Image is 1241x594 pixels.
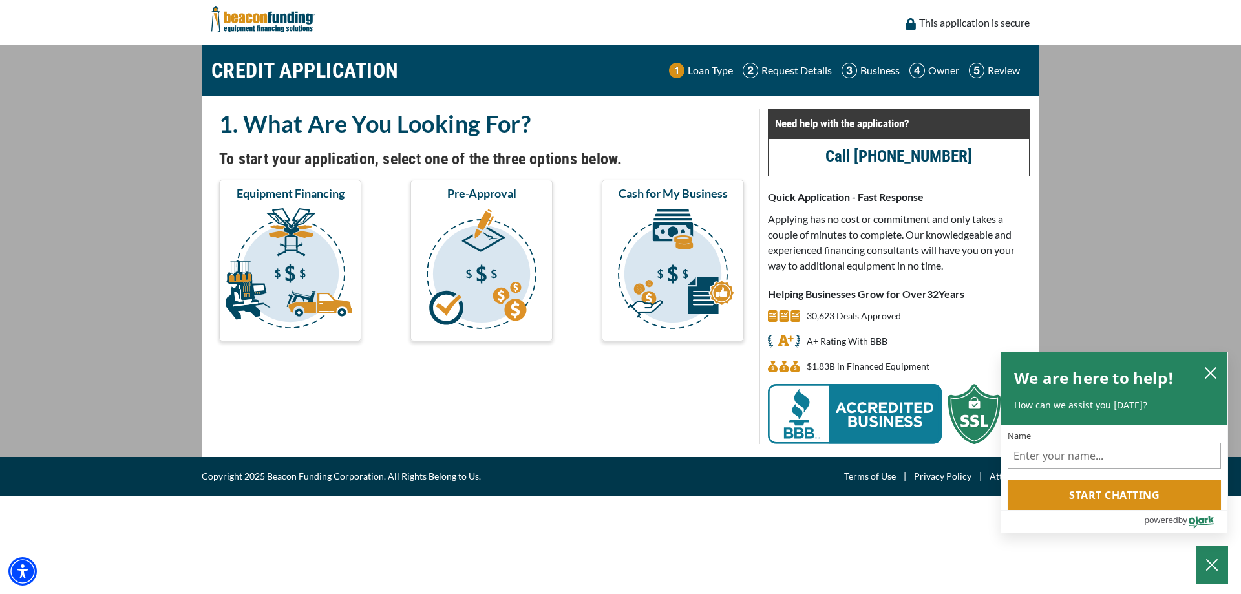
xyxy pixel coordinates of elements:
[413,206,550,335] img: Pre-Approval
[909,63,925,78] img: Step 4
[844,469,896,484] a: Terms of Use
[604,206,741,335] img: Cash for My Business
[807,359,929,374] p: $1,827,902,558 in Financed Equipment
[842,63,857,78] img: Step 3
[768,189,1030,205] p: Quick Application - Fast Response
[669,63,684,78] img: Step 1
[1144,511,1227,533] a: Powered by Olark
[775,116,1023,131] p: Need help with the application?
[1178,512,1187,528] span: by
[971,469,990,484] span: |
[896,469,914,484] span: |
[237,186,345,201] span: Equipment Financing
[969,63,984,78] img: Step 5
[1014,399,1214,412] p: How can we assist you [DATE]?
[743,63,758,78] img: Step 2
[928,63,959,78] p: Owner
[768,384,1001,444] img: BBB Acredited Business and SSL Protection
[914,469,971,484] a: Privacy Policy
[919,15,1030,30] p: This application is secure
[219,109,744,138] h2: 1. What Are You Looking For?
[211,52,399,89] h1: CREDIT APPLICATION
[202,469,481,484] span: Copyright 2025 Beacon Funding Corporation. All Rights Belong to Us.
[906,18,916,30] img: lock icon to convery security
[410,180,553,341] button: Pre-Approval
[761,63,832,78] p: Request Details
[860,63,900,78] p: Business
[1196,546,1228,584] button: Close Chatbox
[807,308,901,324] p: 30,623 Deals Approved
[927,288,939,300] span: 32
[768,211,1030,273] p: Applying has no cost or commitment and only takes a couple of minutes to complete. Our knowledgea...
[1008,480,1221,510] button: Start chatting
[825,147,972,165] a: call (847) 897-2486
[222,206,359,335] img: Equipment Financing
[988,63,1020,78] p: Review
[990,469,1039,484] a: Attributions
[602,180,744,341] button: Cash for My Business
[807,334,887,349] p: A+ Rating With BBB
[688,63,733,78] p: Loan Type
[1008,432,1221,440] label: Name
[1008,443,1221,469] input: Name
[768,286,1030,302] p: Helping Businesses Grow for Over Years
[219,148,744,170] h4: To start your application, select one of the three options below.
[1001,352,1228,534] div: olark chatbox
[1200,363,1221,381] button: close chatbox
[1014,365,1174,391] h2: We are here to help!
[1144,512,1178,528] span: powered
[8,557,37,586] div: Accessibility Menu
[619,186,728,201] span: Cash for My Business
[219,180,361,341] button: Equipment Financing
[447,186,516,201] span: Pre-Approval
